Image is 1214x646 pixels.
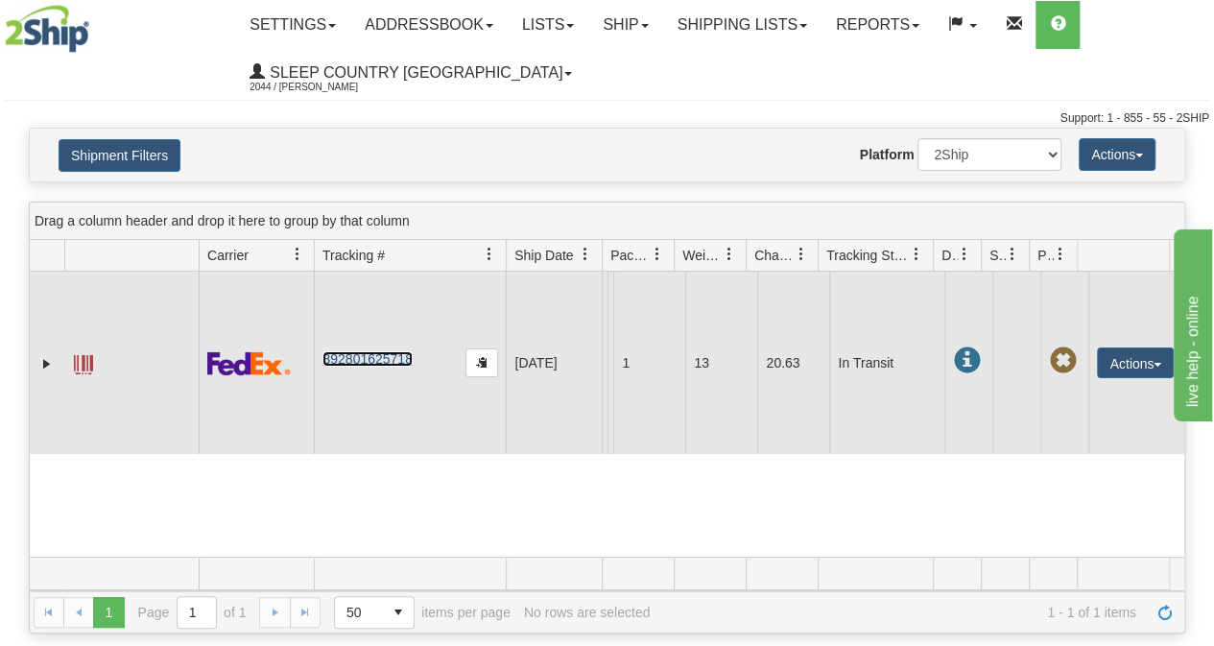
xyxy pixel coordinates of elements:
span: Ship Date [514,246,573,265]
button: Actions [1079,138,1155,171]
a: Weight filter column settings [713,238,746,271]
a: Packages filter column settings [641,238,674,271]
a: Tracking # filter column settings [473,238,506,271]
td: 13 [685,272,757,454]
a: Ship Date filter column settings [569,238,602,271]
div: live help - online [14,12,178,35]
span: 50 [346,603,371,622]
a: Pickup Status filter column settings [1044,238,1077,271]
a: Label [74,347,93,377]
button: Actions [1097,347,1174,378]
img: logo2044.jpg [5,5,89,53]
span: Delivery Status [941,246,958,265]
span: 1 - 1 of 1 items [663,605,1136,620]
td: In Transit [829,272,944,454]
span: Page of 1 [138,596,247,629]
a: Reports [821,1,934,49]
span: 2044 / [PERSON_NAME] [250,78,393,97]
td: 20.63 [757,272,829,454]
button: Copy to clipboard [465,348,498,377]
img: 2 - FedEx Express® [207,351,291,375]
span: Pickup Not Assigned [1049,347,1076,374]
span: Carrier [207,246,249,265]
a: 392801625718 [322,351,412,367]
span: Packages [610,246,651,265]
a: Tracking Status filter column settings [900,238,933,271]
td: JASZ Shipping department [GEOGRAPHIC_DATA] ON Mississauga L4V 1S4 [602,272,607,454]
a: Shipment Issues filter column settings [996,238,1029,271]
a: Addressbook [350,1,508,49]
span: Tracking # [322,246,385,265]
a: Expand [37,354,57,373]
a: Settings [235,1,350,49]
a: Shipping lists [663,1,821,49]
div: No rows are selected [524,605,651,620]
span: In Transit [953,347,980,374]
td: [DATE] [506,272,602,454]
span: select [383,597,414,628]
span: Page sizes drop down [334,596,415,629]
span: Page 1 [93,597,124,628]
td: [PERSON_NAME] [PERSON_NAME] CA BC VANCOUVER V5S 0E3 [607,272,613,454]
td: 1 [613,272,685,454]
span: Sleep Country [GEOGRAPHIC_DATA] [265,64,562,81]
a: Charge filter column settings [785,238,818,271]
input: Page 1 [178,597,216,628]
span: Shipment Issues [989,246,1006,265]
label: Platform [860,145,915,164]
button: Shipment Filters [59,139,180,172]
a: Refresh [1150,597,1180,628]
div: grid grouping header [30,203,1184,240]
a: Ship [588,1,662,49]
span: Weight [682,246,723,265]
span: Tracking Status [826,246,910,265]
span: Charge [754,246,795,265]
div: Support: 1 - 855 - 55 - 2SHIP [5,110,1209,127]
span: Pickup Status [1037,246,1054,265]
span: items per page [334,596,511,629]
a: Carrier filter column settings [281,238,314,271]
a: Lists [508,1,588,49]
a: Delivery Status filter column settings [948,238,981,271]
a: Sleep Country [GEOGRAPHIC_DATA] 2044 / [PERSON_NAME] [235,49,586,97]
iframe: chat widget [1170,225,1212,420]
